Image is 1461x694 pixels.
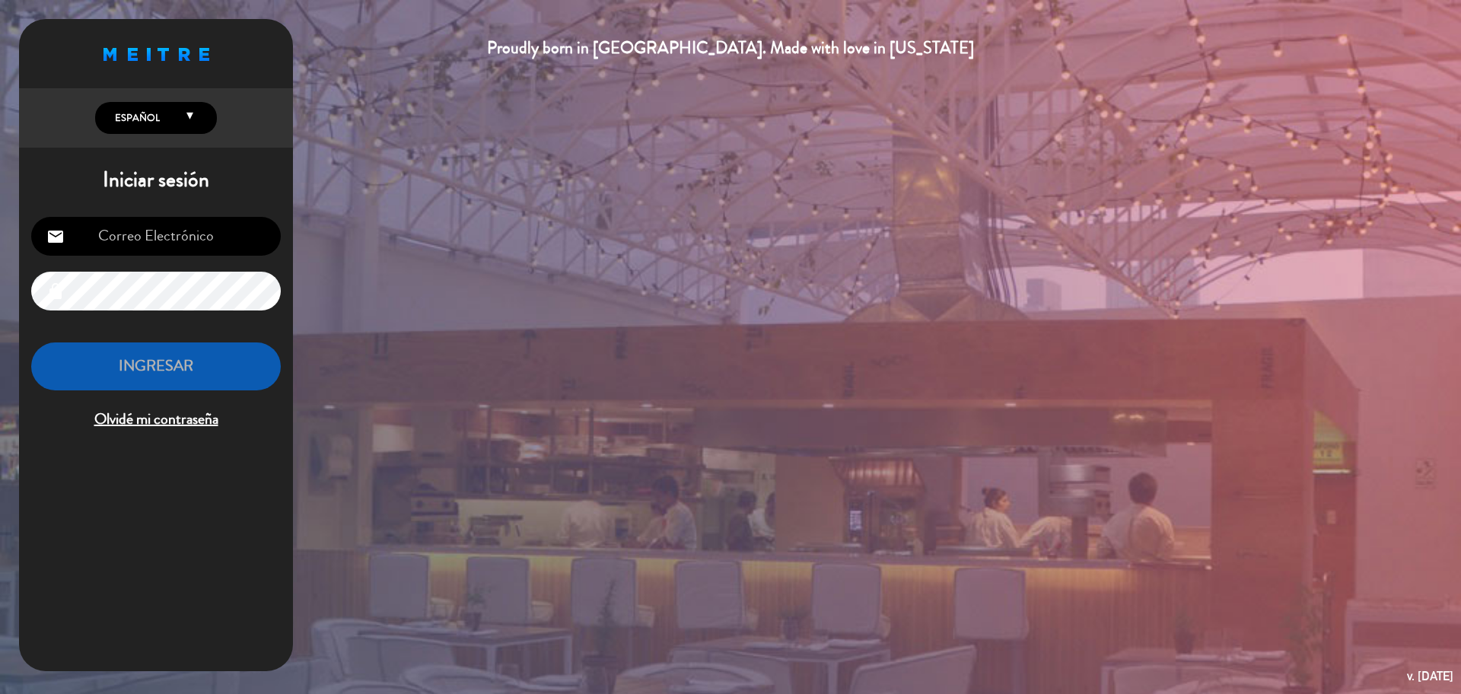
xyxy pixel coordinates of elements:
button: INGRESAR [31,342,281,390]
span: Olvidé mi contraseña [31,407,281,432]
div: v. [DATE] [1407,666,1453,686]
input: Correo Electrónico [31,217,281,256]
h1: Iniciar sesión [19,167,293,193]
span: Español [111,110,160,126]
i: email [46,228,65,246]
i: lock [46,282,65,301]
